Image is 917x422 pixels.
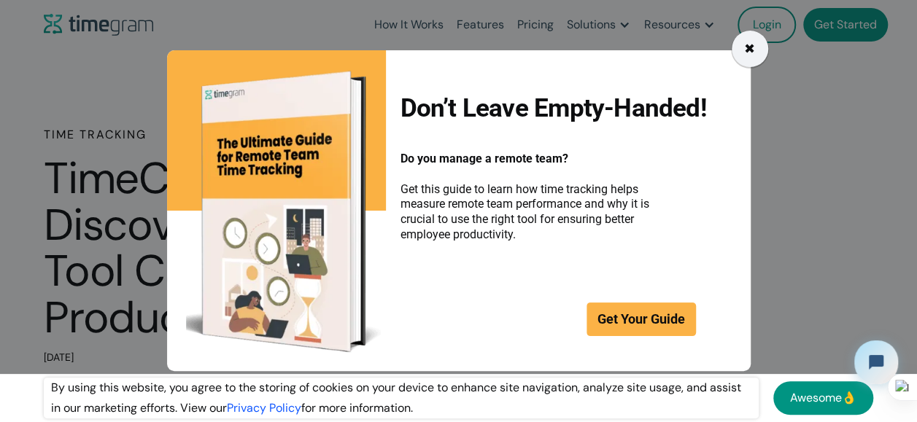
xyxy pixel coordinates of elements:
[227,400,301,415] a: Privacy Policy
[773,381,874,415] a: Awesome👌
[401,95,706,122] h2: Don’t Leave Empty-Handed!
[587,302,696,336] a: Get Your Guide
[744,39,755,60] div: ✖
[401,152,568,165] span: Do you manage a remote team?
[842,328,910,396] iframe: Tidio Chat
[44,378,759,418] div: By using this website, you agree to the storing of cookies on your device to enhance site navigat...
[401,152,678,243] p: Get this guide to learn how time tracking helps measure remote team performance and why it is cru...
